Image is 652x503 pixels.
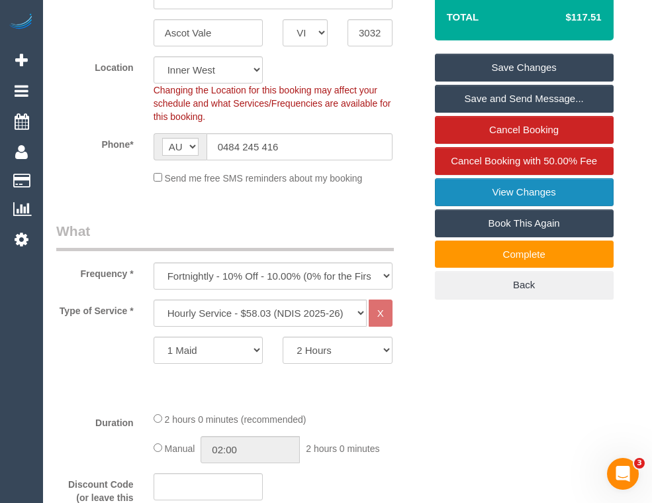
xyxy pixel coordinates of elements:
input: Phone* [207,133,393,160]
span: 2 hours 0 minutes [306,443,379,454]
a: View Changes [435,178,614,206]
label: Duration [46,412,144,429]
a: Save and Send Message... [435,85,614,113]
a: Complete [435,241,614,268]
label: Type of Service * [46,300,144,317]
label: Phone* [46,133,144,151]
legend: What [56,221,394,251]
a: Save Changes [435,54,614,82]
span: Cancel Booking with 50.00% Fee [451,155,597,166]
a: Back [435,271,614,299]
span: Changing the Location for this booking may affect your schedule and what Services/Frequencies are... [154,85,391,122]
input: Suburb* [154,19,263,46]
label: Frequency * [46,262,144,280]
a: Cancel Booking [435,116,614,144]
input: Post Code* [348,19,393,46]
a: Book This Again [435,209,614,237]
img: Automaid Logo [8,13,34,32]
span: 3 [634,458,645,469]
strong: Total [447,11,479,23]
h4: $117.51 [526,12,601,23]
span: Manual [165,443,195,454]
iframe: Intercom live chat [607,458,639,490]
span: Send me free SMS reminders about my booking [165,173,363,184]
a: Cancel Booking with 50.00% Fee [435,147,614,175]
span: 2 hours 0 minutes (recommended) [165,414,306,425]
label: Location [46,56,144,74]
